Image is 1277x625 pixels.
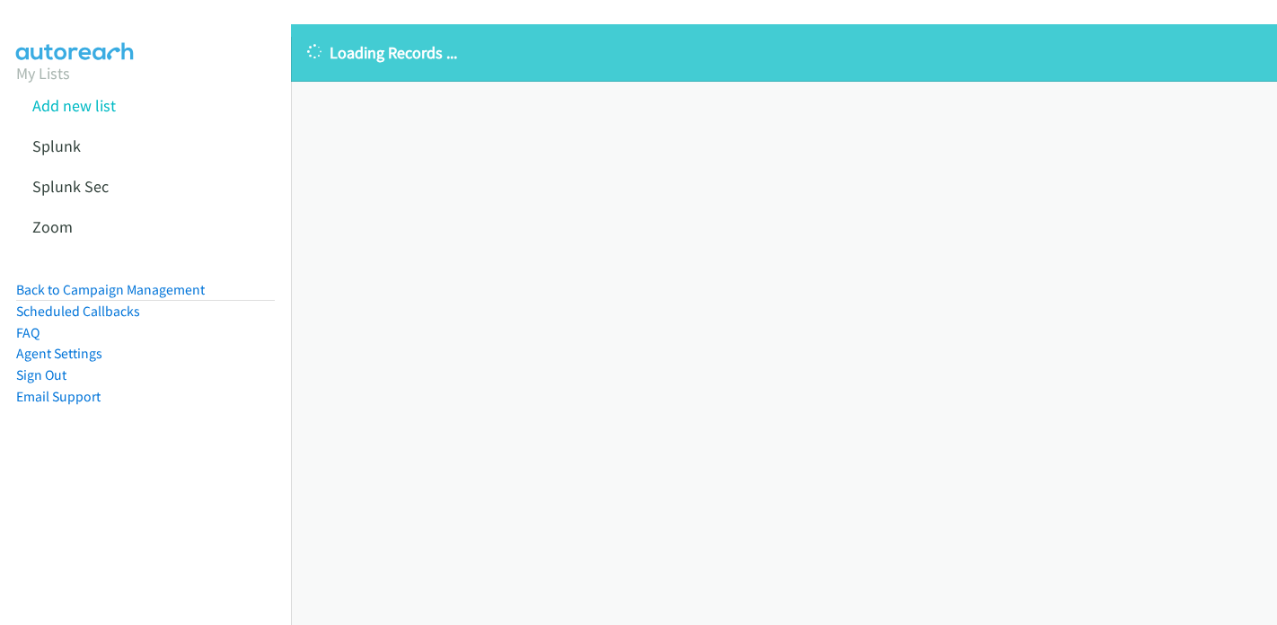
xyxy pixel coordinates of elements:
a: Sign Out [16,366,66,383]
a: Email Support [16,388,101,405]
a: Scheduled Callbacks [16,303,140,320]
a: My Lists [16,63,70,84]
a: Splunk [32,136,81,156]
a: Splunk Sec [32,176,109,197]
a: Back to Campaign Management [16,281,205,298]
a: FAQ [16,324,40,341]
p: Loading Records ... [307,40,1261,65]
a: Zoom [32,216,73,237]
a: Agent Settings [16,345,102,362]
a: Add new list [32,95,116,116]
